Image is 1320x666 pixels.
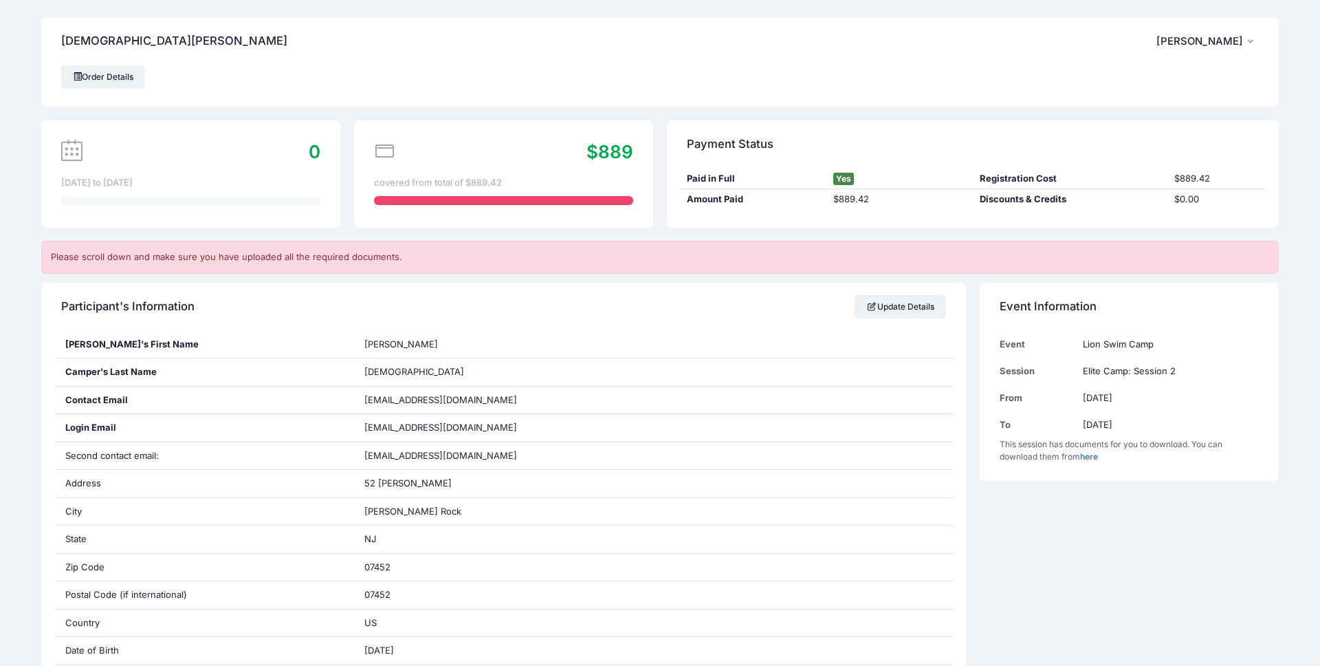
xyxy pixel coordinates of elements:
h4: [DEMOGRAPHIC_DATA][PERSON_NAME] [61,22,287,61]
h4: Participant's Information [61,287,195,326]
div: Address [55,470,354,497]
div: Registration Cost [973,172,1168,186]
div: Contact Email [55,387,354,414]
div: Amount Paid [680,193,826,206]
span: [EMAIL_ADDRESS][DOMAIN_NAME] [364,421,536,435]
span: 0 [309,141,320,162]
div: [PERSON_NAME]'s First Name [55,331,354,358]
div: Paid in Full [680,172,826,186]
td: Elite Camp: Session 2 [1076,358,1258,385]
td: [DATE] [1076,411,1258,438]
td: To [1000,411,1076,438]
div: [DATE] to [DATE] [61,176,320,190]
div: Second contact email: [55,442,354,470]
span: [DATE] [364,645,394,656]
td: [DATE] [1076,385,1258,411]
button: [PERSON_NAME] [1156,25,1259,57]
div: $889.42 [1168,172,1266,186]
span: [PERSON_NAME] Rock [364,506,461,517]
div: Date of Birth [55,637,354,665]
div: Camper's Last Name [55,358,354,386]
div: $0.00 [1168,193,1266,206]
span: Yes [833,173,854,185]
div: Login Email [55,414,354,442]
span: [EMAIL_ADDRESS][DOMAIN_NAME] [364,450,517,461]
div: Country [55,610,354,637]
div: State [55,526,354,553]
span: [DEMOGRAPHIC_DATA] [364,366,464,377]
span: 07452 [364,561,390,572]
div: Please scroll down and make sure you have uploaded all the required documents. [41,241,1279,274]
div: Postal Code (if international) [55,581,354,609]
td: Lion Swim Camp [1076,331,1258,358]
div: $889.42 [826,193,973,206]
div: This session has documents for you to download. You can download them from [1000,438,1259,463]
td: From [1000,385,1076,411]
h4: Event Information [1000,287,1097,326]
div: City [55,498,354,526]
a: here [1080,451,1098,462]
span: 52 [PERSON_NAME] [364,477,452,488]
a: Order Details [61,65,145,89]
td: Event [1000,331,1076,358]
div: Zip Code [55,554,354,581]
span: [PERSON_NAME] [1156,35,1243,47]
span: [EMAIL_ADDRESS][DOMAIN_NAME] [364,394,517,405]
div: Discounts & Credits [973,193,1168,206]
div: covered from total of $889.42 [374,176,633,190]
td: Session [1000,358,1076,385]
h4: Payment Status [687,125,773,164]
span: $889 [586,141,633,162]
span: 07452 [364,589,390,600]
span: NJ [364,533,376,544]
a: Update Details [855,295,946,319]
span: [PERSON_NAME] [364,339,438,350]
span: US [364,617,377,628]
